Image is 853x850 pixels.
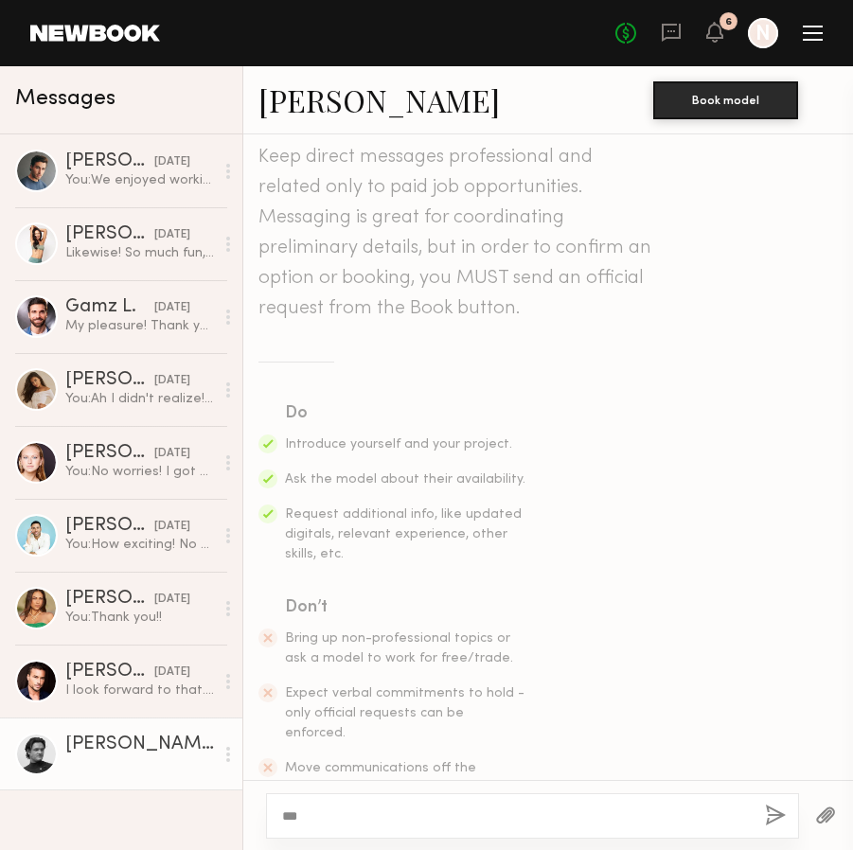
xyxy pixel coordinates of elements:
[725,17,732,27] div: 6
[154,299,190,317] div: [DATE]
[653,81,798,119] button: Book model
[65,663,154,682] div: [PERSON_NAME]
[154,153,190,171] div: [DATE]
[154,372,190,390] div: [DATE]
[65,152,154,171] div: [PERSON_NAME]
[65,463,214,481] div: You: No worries! I got your email. Thank you so much, enjoy your reunion!
[154,445,190,463] div: [DATE]
[154,518,190,536] div: [DATE]
[65,371,154,390] div: [PERSON_NAME]
[65,244,214,262] div: Likewise! So much fun, thank you for having me again :)
[65,735,214,754] div: [PERSON_NAME]
[154,591,190,609] div: [DATE]
[154,226,190,244] div: [DATE]
[65,682,214,699] div: I look forward to that. All the best for the shoot
[285,400,527,427] div: Do
[65,317,214,335] div: My pleasure! Thank you for having me!
[285,687,524,739] span: Expect verbal commitments to hold - only official requests can be enforced.
[285,594,527,621] div: Don’t
[748,18,778,48] a: N
[65,444,154,463] div: [PERSON_NAME]
[285,438,512,451] span: Introduce yourself and your project.
[65,390,214,408] div: You: Ah I didn't realize! Thank you for letting us know :)
[65,171,214,189] div: You: We enjoyed working with you too :)
[285,508,522,560] span: Request additional info, like updated digitals, relevant experience, other skills, etc.
[15,88,116,110] span: Messages
[653,91,798,107] a: Book model
[154,664,190,682] div: [DATE]
[65,517,154,536] div: [PERSON_NAME]
[65,590,154,609] div: [PERSON_NAME]
[285,762,476,794] span: Move communications off the platform.
[65,298,154,317] div: Gamz L.
[285,632,513,664] span: Bring up non-professional topics or ask a model to work for free/trade.
[65,609,214,627] div: You: Thank you!!
[65,536,214,554] div: You: How exciting! No worries, thank you for letting us know! We would love to work with you in t...
[285,473,525,486] span: Ask the model about their availability.
[258,142,656,324] header: Keep direct messages professional and related only to paid job opportunities. Messaging is great ...
[258,80,500,120] a: [PERSON_NAME]
[65,225,154,244] div: [PERSON_NAME]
